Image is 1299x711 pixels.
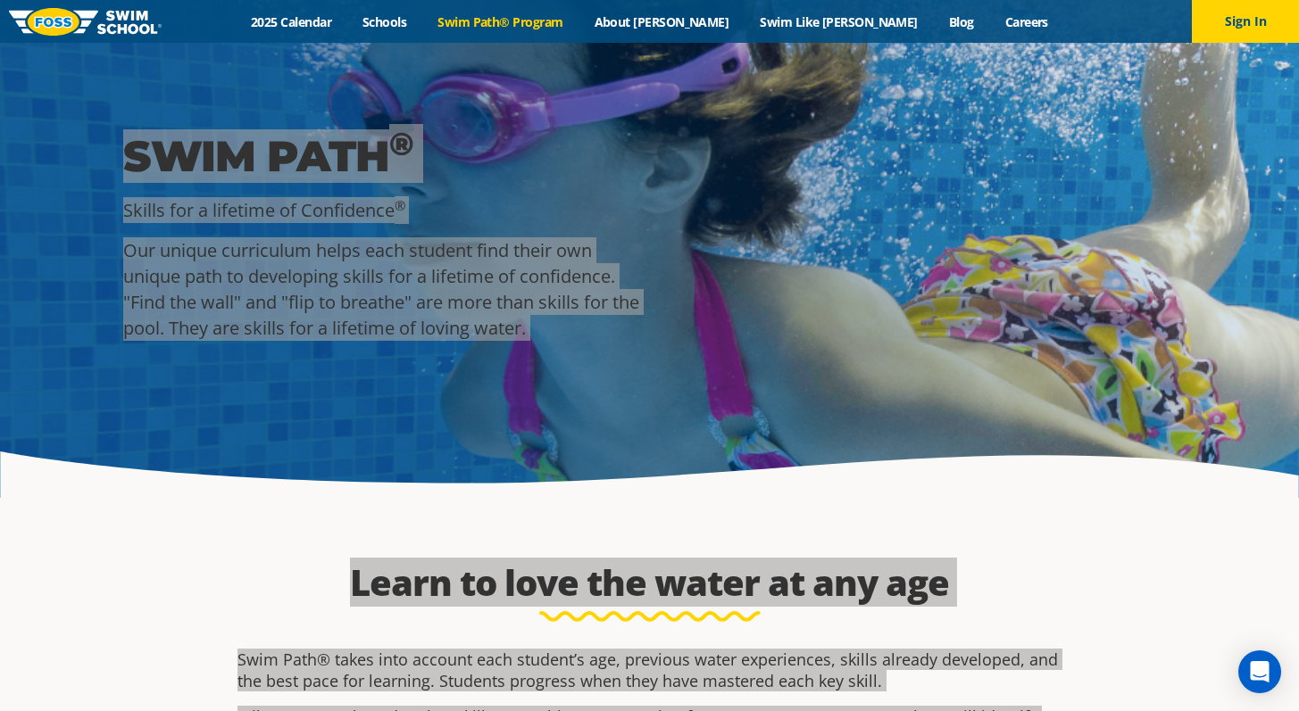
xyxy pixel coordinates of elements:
[395,196,405,214] sup: ®
[579,13,745,30] a: About [PERSON_NAME]
[933,13,989,30] a: Blog
[422,13,579,30] a: Swim Path® Program
[347,13,422,30] a: Schools
[236,13,347,30] a: 2025 Calendar
[389,124,413,163] sup: ®
[989,13,1063,30] a: Careers
[229,561,1071,604] h2: Learn to love the water at any age
[123,129,641,183] p: Swim Path
[123,237,641,341] p: Our unique curriculum helps each student find their own unique path to developing skills for a li...
[745,13,934,30] a: Swim Like [PERSON_NAME]
[237,649,1062,691] p: Swim Path® takes into account each student’s age, previous water experiences, skills already deve...
[1238,650,1281,693] div: Open Intercom Messenger
[9,8,162,36] img: FOSS Swim School Logo
[123,197,641,223] p: Skills for a lifetime of Confidence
